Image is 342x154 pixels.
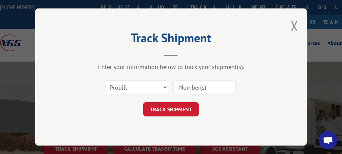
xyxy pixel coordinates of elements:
[69,63,273,71] div: Enter your information below to track your shipment(s).
[319,131,337,149] div: Open chat
[143,102,199,116] button: TRACK SHIPMENT
[173,80,236,94] input: Number(s)
[69,33,273,46] h2: Track Shipment
[291,17,298,35] button: Close modal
